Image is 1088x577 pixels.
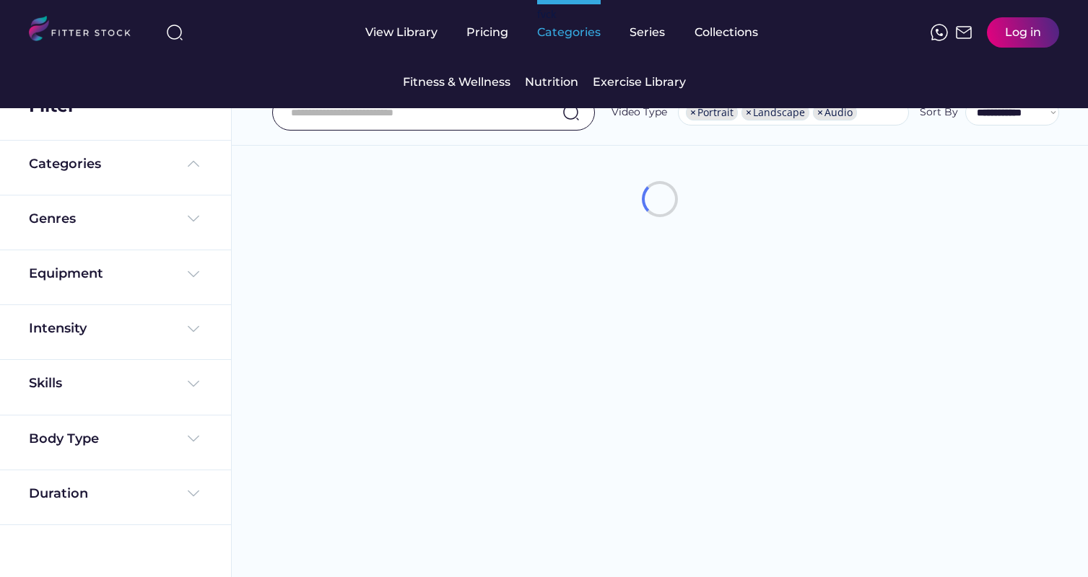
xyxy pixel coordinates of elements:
span: × [746,107,752,118]
img: Frame%20%284%29.svg [185,210,202,227]
div: Fitness & Wellness [403,74,510,90]
div: View Library [365,25,438,40]
div: Equipment [29,265,103,283]
div: Sort By [920,105,958,120]
div: Exercise Library [593,74,686,90]
div: Categories [537,25,601,40]
div: Collections [695,25,758,40]
div: Series [630,25,666,40]
img: meteor-icons_whatsapp%20%281%29.svg [931,24,948,41]
li: Audio [813,105,857,120]
div: Genres [29,210,76,228]
img: Frame%20%284%29.svg [185,430,202,447]
div: Nutrition [525,74,578,90]
div: Pricing [466,25,508,40]
img: Frame%20%284%29.svg [185,265,202,283]
img: Frame%20%284%29.svg [185,485,202,502]
div: Categories [29,155,101,173]
div: Body Type [29,430,99,448]
img: search-normal%203.svg [166,24,183,41]
div: Video Type [612,105,667,120]
div: fvck [537,7,556,22]
img: Frame%20%284%29.svg [185,320,202,338]
span: × [817,107,823,118]
img: Frame%2051.svg [955,24,972,41]
li: Portrait [686,105,738,120]
div: Duration [29,485,88,503]
div: Intensity [29,320,87,338]
div: Log in [1005,25,1041,40]
li: Landscape [741,105,809,120]
img: Frame%20%284%29.svg [185,375,202,392]
span: × [690,107,696,118]
img: Frame%20%285%29.svg [185,155,202,172]
div: Skills [29,374,65,392]
img: LOGO.svg [29,16,143,45]
img: search-normal.svg [562,104,580,121]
